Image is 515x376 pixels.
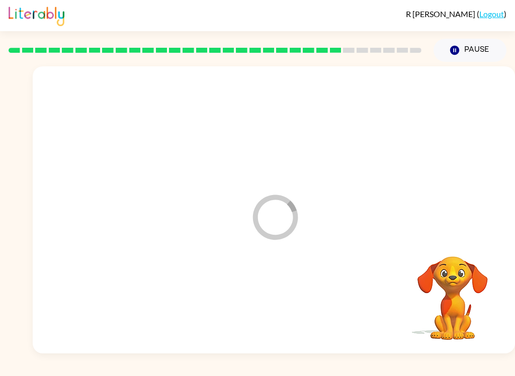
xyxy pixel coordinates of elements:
img: Literably [9,4,64,26]
div: ( ) [406,9,506,19]
a: Logout [479,9,504,19]
video: Your browser must support playing .mp4 files to use Literably. Please try using another browser. [402,241,503,341]
span: R [PERSON_NAME] [406,9,477,19]
button: Pause [434,39,506,62]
